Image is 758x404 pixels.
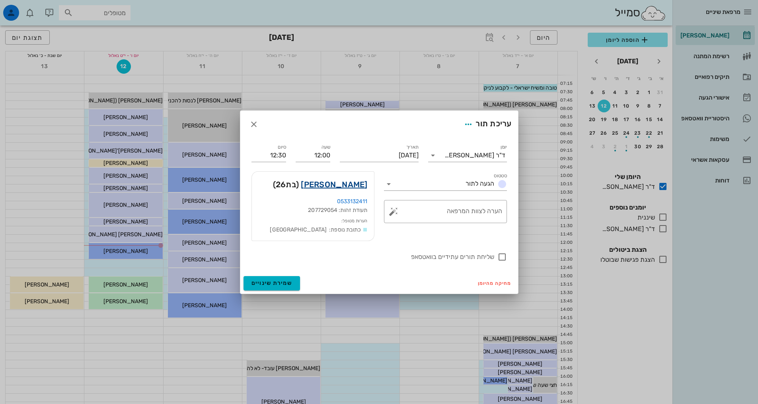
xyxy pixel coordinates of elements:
label: תאריך [406,144,419,150]
label: סטטוס [494,173,507,179]
div: עריכת תור [461,117,511,131]
span: 26 [276,180,286,189]
div: ד"ר [PERSON_NAME] [444,152,505,159]
label: סיום [278,144,286,150]
span: מחיקה מהיומן [478,280,512,286]
a: 0533132411 [337,198,368,205]
small: הערות מטופל: [341,218,367,224]
button: מחיקה מהיומן [475,278,515,289]
button: שמירת שינויים [244,276,300,290]
div: תעודת זהות: 207729054 [258,206,368,215]
div: יומןד"ר [PERSON_NAME] [428,149,507,162]
span: (בת ) [273,178,299,191]
span: שמירת שינויים [251,280,292,286]
a: [PERSON_NAME] [301,178,367,191]
label: יומן [500,144,507,150]
div: סטטוסהגעה לתור [384,178,507,190]
span: הגעה לתור [466,180,494,187]
span: כתובת נוספת: [GEOGRAPHIC_DATA] [270,226,361,233]
label: שעה [321,144,330,150]
label: שליחת תורים עתידיים בוואטסאפ [251,253,494,261]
